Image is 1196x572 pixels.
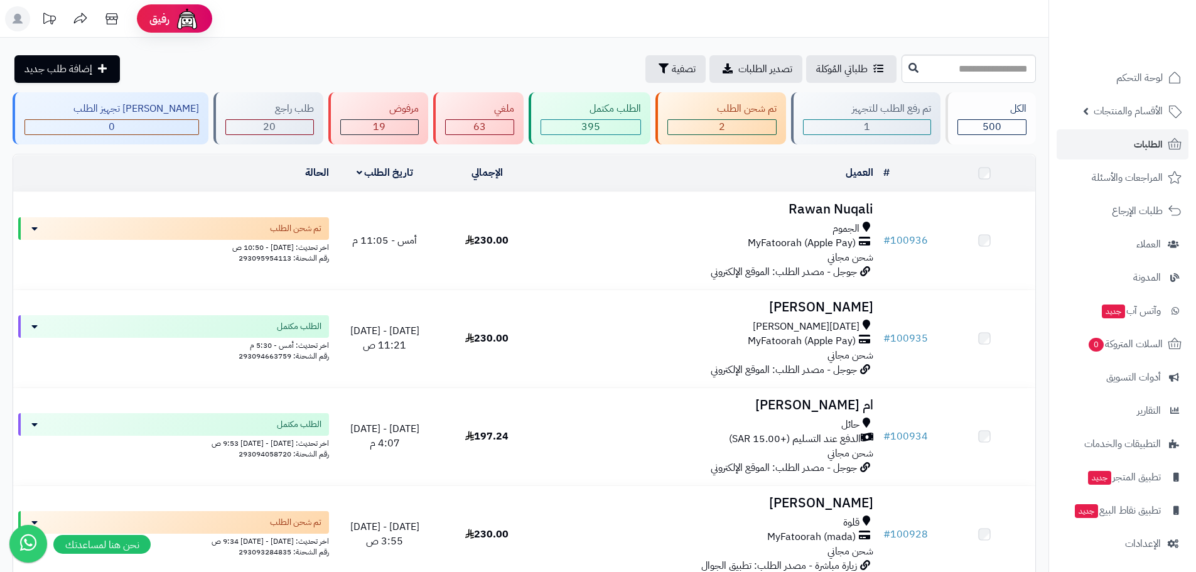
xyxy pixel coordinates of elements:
[711,362,857,377] span: جوجل - مصدر الطلب: الموقع الإلكتروني
[672,62,696,77] span: تصفية
[239,350,329,362] span: رقم الشحنة: 293094663759
[109,119,115,134] span: 0
[883,429,890,444] span: #
[767,530,856,544] span: MyFatoorah (mada)
[803,102,931,116] div: تم رفع الطلب للتجهيز
[645,55,706,83] button: تصفية
[305,165,329,180] a: الحالة
[471,165,503,180] a: الإجمالي
[465,233,509,248] span: 230.00
[1057,495,1188,526] a: تطبيق نقاط البيعجديد
[1089,338,1104,352] span: 0
[226,120,313,134] div: 20
[1057,196,1188,226] a: طلبات الإرجاع
[581,119,600,134] span: 395
[753,320,859,334] span: [DATE][PERSON_NAME]
[352,233,417,248] span: أمس - 11:05 م
[340,102,419,116] div: مرفوض
[1057,296,1188,326] a: وآتس آبجديد
[239,252,329,264] span: رقم الشحنة: 293095954113
[341,120,418,134] div: 19
[983,119,1001,134] span: 500
[445,102,514,116] div: ملغي
[350,323,419,353] span: [DATE] - [DATE] 11:21 ص
[957,102,1026,116] div: الكل
[543,398,873,413] h3: ام [PERSON_NAME]
[827,250,873,265] span: شحن مجاني
[1116,69,1163,87] span: لوحة التحكم
[1057,229,1188,259] a: العملاء
[668,120,775,134] div: 2
[789,92,943,144] a: تم رفع الطلب للتجهيز 1
[883,429,928,444] a: #100934
[653,92,788,144] a: تم شحن الطلب 2
[1057,429,1188,459] a: التطبيقات والخدمات
[543,202,873,217] h3: Rawan Nuqali
[1057,462,1188,492] a: تطبيق المتجرجديد
[543,300,873,315] h3: [PERSON_NAME]
[357,165,414,180] a: تاريخ الطلب
[373,119,385,134] span: 19
[748,236,856,251] span: MyFatoorah (Apple Pay)
[473,119,486,134] span: 63
[667,102,776,116] div: تم شحن الطلب
[843,515,859,530] span: قلوة
[350,519,419,549] span: [DATE] - [DATE] 3:55 ص
[350,421,419,451] span: [DATE] - [DATE] 4:07 م
[543,496,873,510] h3: [PERSON_NAME]
[832,222,859,236] span: الجموم
[10,92,211,144] a: [PERSON_NAME] تجهيز الطلب 0
[239,448,329,460] span: رقم الشحنة: 293094058720
[1106,369,1161,386] span: أدوات التسويق
[526,92,653,144] a: الطلب مكتمل 395
[1133,269,1161,286] span: المدونة
[277,320,321,333] span: الطلب مكتمل
[18,436,329,449] div: اخر تحديث: [DATE] - [DATE] 9:53 ص
[1134,136,1163,153] span: الطلبات
[827,446,873,461] span: شحن مجاني
[883,527,928,542] a: #100928
[1057,329,1188,359] a: السلات المتروكة0
[263,119,276,134] span: 20
[943,92,1038,144] a: الكل500
[541,102,641,116] div: الطلب مكتمل
[1084,435,1161,453] span: التطبيقات والخدمات
[729,432,861,446] span: الدفع عند التسليم (+15.00 SAR)
[1087,468,1161,486] span: تطبيق المتجر
[883,233,928,248] a: #100936
[1101,302,1161,320] span: وآتس آب
[1136,235,1161,253] span: العملاء
[465,429,509,444] span: 197.24
[277,418,321,431] span: الطلب مكتمل
[465,527,509,542] span: 230.00
[33,6,65,35] a: تحديثات المنصة
[326,92,431,144] a: مرفوض 19
[18,338,329,351] div: اخر تحديث: أمس - 5:30 م
[816,62,868,77] span: طلباتي المُوكلة
[883,233,890,248] span: #
[541,120,640,134] div: 395
[1057,529,1188,559] a: الإعدادات
[239,546,329,558] span: رقم الشحنة: 293093284835
[1057,129,1188,159] a: الطلبات
[24,62,92,77] span: إضافة طلب جديد
[18,534,329,547] div: اخر تحديث: [DATE] - [DATE] 9:34 ص
[211,92,325,144] a: طلب راجع 20
[1112,202,1163,220] span: طلبات الإرجاع
[1092,169,1163,186] span: المراجعات والأسئلة
[827,348,873,363] span: شحن مجاني
[18,240,329,253] div: اخر تحديث: [DATE] - 10:50 ص
[1087,335,1163,353] span: السلات المتروكة
[24,102,199,116] div: [PERSON_NAME] تجهيز الطلب
[175,6,200,31] img: ai-face.png
[465,331,509,346] span: 230.00
[446,120,514,134] div: 63
[827,544,873,559] span: شحن مجاني
[709,55,802,83] a: تصدير الطلبات
[225,102,313,116] div: طلب راجع
[14,55,120,83] a: إضافة طلب جديد
[1074,502,1161,519] span: تطبيق نقاط البيع
[270,222,321,235] span: تم شحن الطلب
[1057,163,1188,193] a: المراجعات والأسئلة
[864,119,870,134] span: 1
